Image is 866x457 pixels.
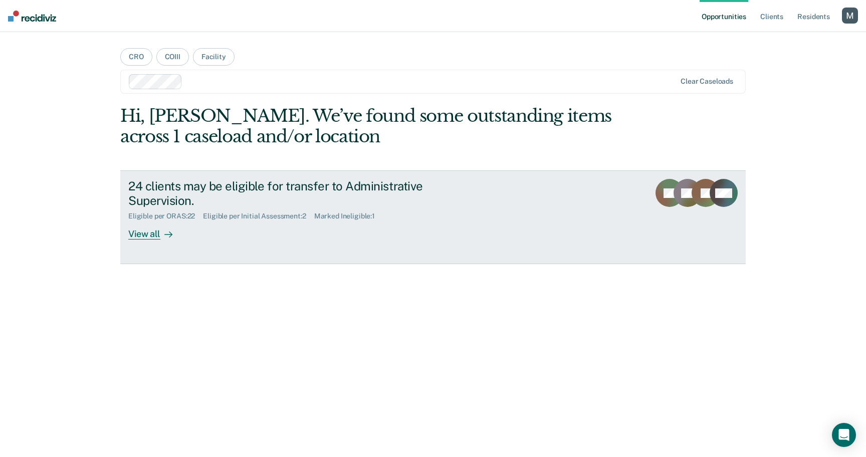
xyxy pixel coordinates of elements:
[128,179,480,208] div: 24 clients may be eligible for transfer to Administrative Supervision.
[128,220,184,240] div: View all
[832,423,856,447] div: Open Intercom Messenger
[314,212,383,220] div: Marked Ineligible : 1
[128,212,203,220] div: Eligible per ORAS : 22
[8,11,56,22] img: Recidiviz
[120,170,746,264] a: 24 clients may be eligible for transfer to Administrative Supervision.Eligible per ORAS:22Eligibl...
[156,48,189,66] button: COIII
[681,77,733,86] div: Clear caseloads
[120,106,620,147] div: Hi, [PERSON_NAME]. We’ve found some outstanding items across 1 caseload and/or location
[120,48,152,66] button: CRO
[203,212,314,220] div: Eligible per Initial Assessment : 2
[193,48,235,66] button: Facility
